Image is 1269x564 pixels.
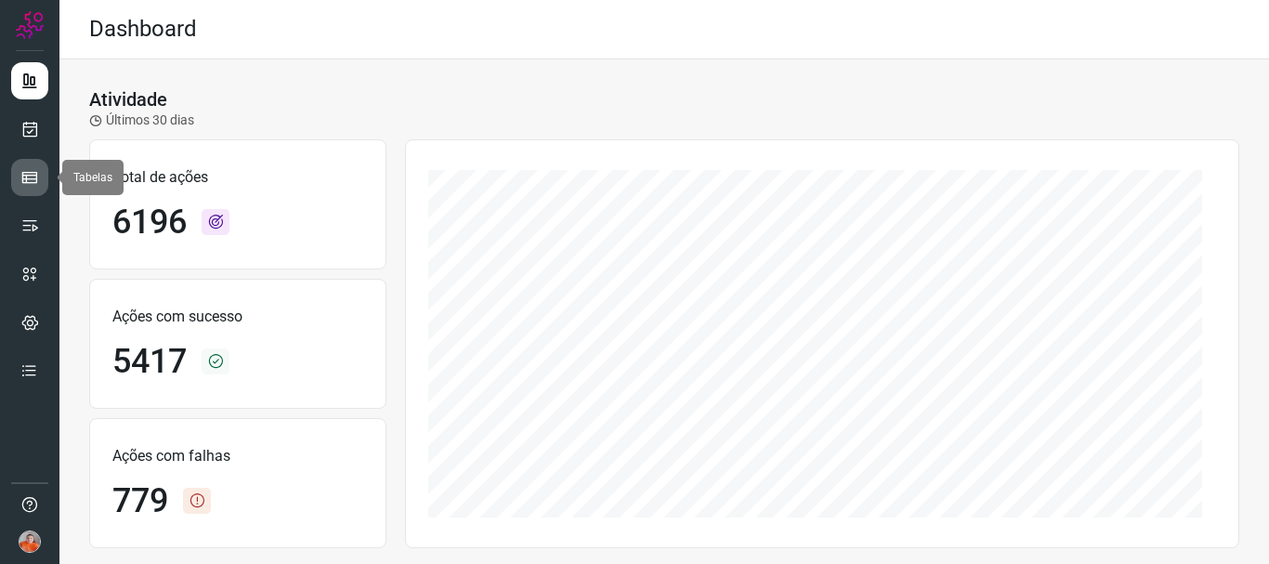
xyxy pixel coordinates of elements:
h2: Dashboard [89,16,197,43]
p: Total de ações [112,166,363,189]
span: Tabelas [73,171,112,184]
h1: 6196 [112,203,187,243]
p: Ações com falhas [112,445,363,467]
h1: 779 [112,481,168,521]
p: Últimos 30 dias [89,111,194,130]
h1: 5417 [112,342,187,382]
p: Ações com sucesso [112,306,363,328]
h3: Atividade [89,88,167,111]
img: 681ab8f685b66ca57f3a660e5c1a98a7.jpeg [19,531,41,553]
img: Logo [16,11,44,39]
